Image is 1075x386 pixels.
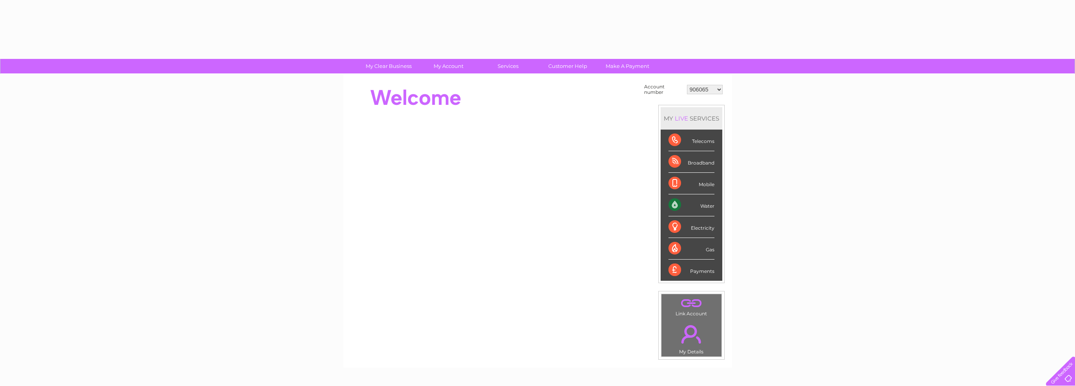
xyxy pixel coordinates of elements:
div: Payments [668,260,714,281]
td: Link Account [661,294,722,318]
div: Broadband [668,151,714,173]
a: Customer Help [535,59,600,73]
a: Make A Payment [595,59,660,73]
div: Electricity [668,216,714,238]
a: . [663,296,720,310]
div: Telecoms [668,130,714,151]
div: MY SERVICES [661,107,722,130]
div: Water [668,194,714,216]
a: My Clear Business [356,59,421,73]
td: Account number [642,82,685,97]
div: LIVE [673,115,690,122]
a: My Account [416,59,481,73]
a: . [663,320,720,348]
div: Mobile [668,173,714,194]
td: My Details [661,318,722,357]
div: Gas [668,238,714,260]
a: Services [476,59,540,73]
